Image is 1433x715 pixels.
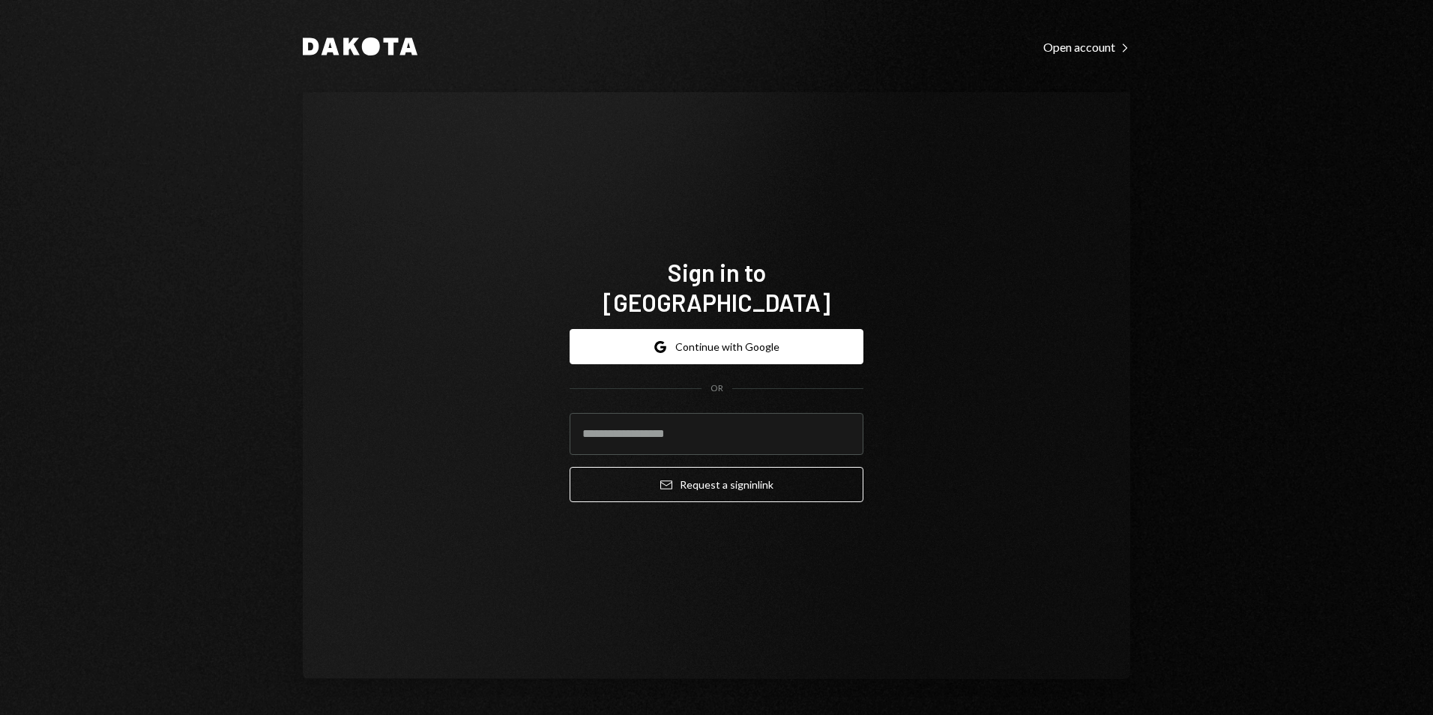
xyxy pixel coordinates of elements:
[1043,40,1130,55] div: Open account
[711,382,723,395] div: OR
[570,467,863,502] button: Request a signinlink
[1043,38,1130,55] a: Open account
[570,257,863,317] h1: Sign in to [GEOGRAPHIC_DATA]
[570,329,863,364] button: Continue with Google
